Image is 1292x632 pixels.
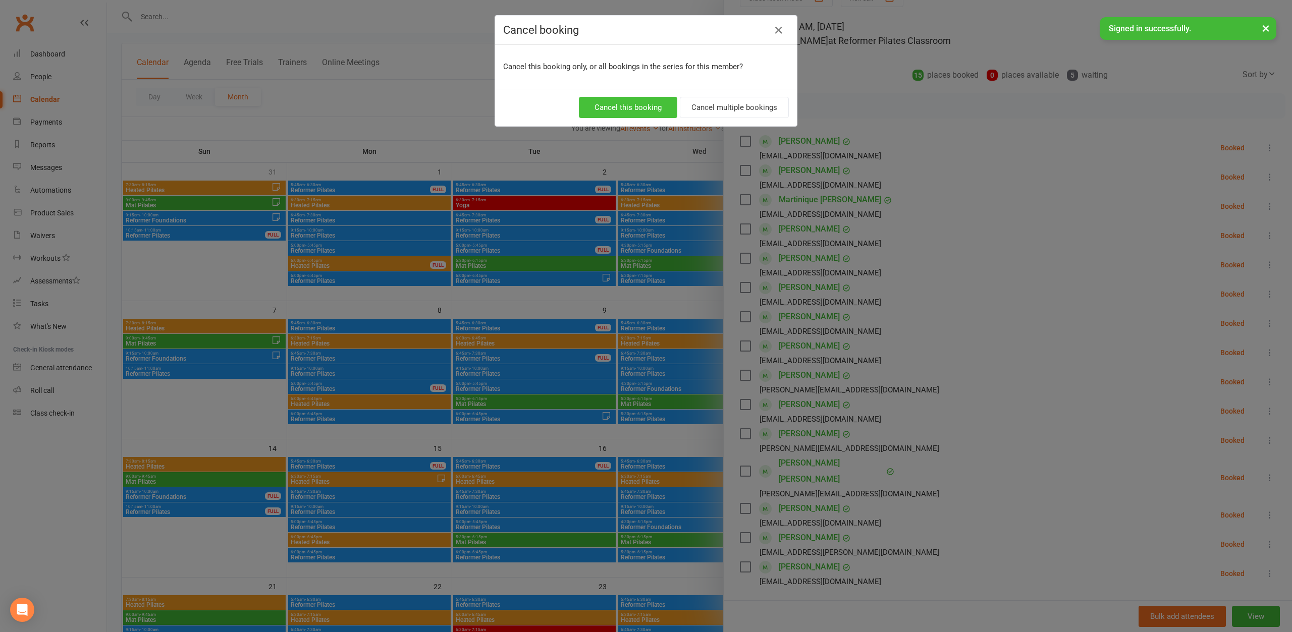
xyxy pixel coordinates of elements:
div: Open Intercom Messenger [10,598,34,622]
p: Cancel this booking only, or all bookings in the series for this member? [503,61,789,73]
button: Cancel multiple bookings [680,97,789,118]
h4: Cancel booking [503,24,789,36]
button: Close [771,22,787,38]
button: Cancel this booking [579,97,677,118]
